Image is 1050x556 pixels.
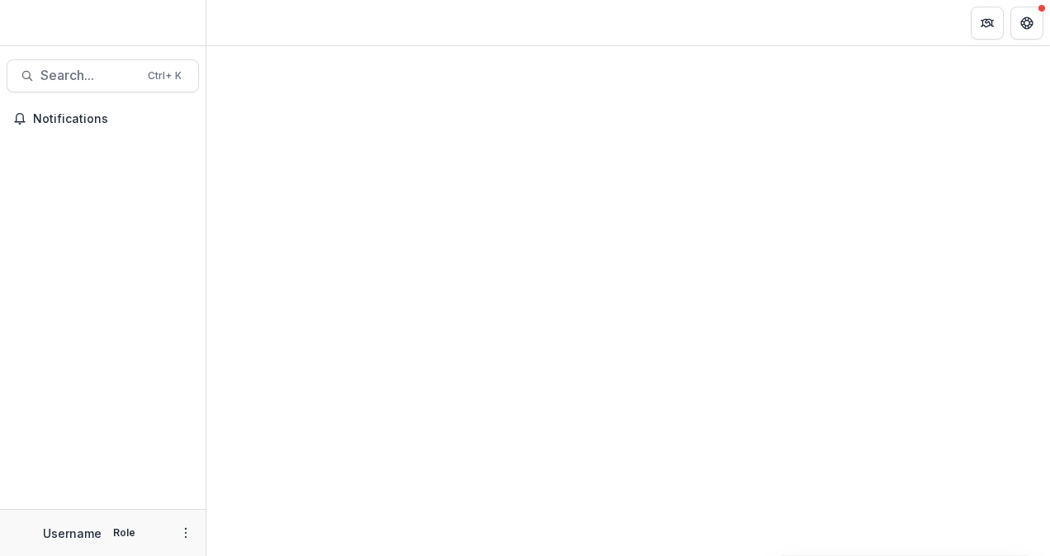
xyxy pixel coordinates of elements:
button: More [176,523,196,543]
button: Notifications [7,106,199,132]
button: Get Help [1010,7,1043,40]
p: Role [108,525,140,540]
div: Ctrl + K [144,67,185,85]
button: Search... [7,59,199,92]
nav: breadcrumb [213,11,283,35]
span: Notifications [33,112,192,126]
span: Search... [40,68,138,83]
button: Partners [971,7,1004,40]
p: Username [43,525,102,542]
